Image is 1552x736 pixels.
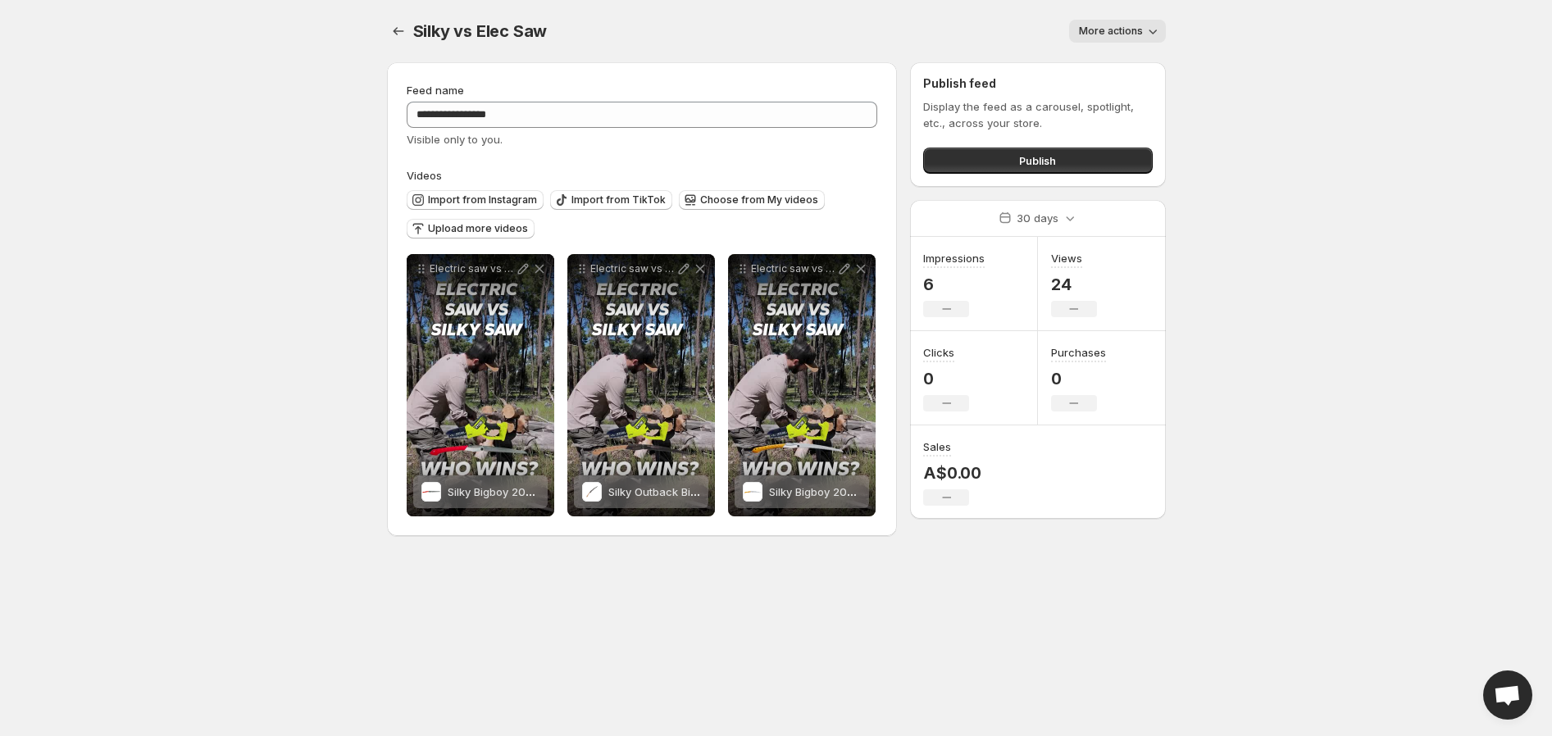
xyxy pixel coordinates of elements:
[923,98,1152,131] p: Display the feed as a carousel, spotlight, etc., across your store.
[430,262,515,275] p: Electric saw vs Bigboy 7
[590,262,676,275] p: Electric saw vs Bigboy 6
[407,219,535,239] button: Upload more videos
[413,21,548,41] span: Silky vs Elec Saw
[923,275,985,294] p: 6
[923,344,954,361] h3: Clicks
[407,169,442,182] span: Videos
[387,20,410,43] button: Settings
[407,84,464,97] span: Feed name
[769,485,1078,498] span: Silky Bigboy 2000 Extra Large Tooth Curved Blade | 360mm
[1079,25,1143,38] span: More actions
[428,222,528,235] span: Upload more videos
[407,190,544,210] button: Import from Instagram
[608,485,932,498] span: Silky Outback BigBoy 2000 Curved Extra Large Teeth | 360mm
[1483,670,1532,720] div: Open chat
[923,463,981,483] p: A$0.00
[700,193,818,207] span: Choose from My videos
[1051,275,1097,294] p: 24
[571,193,666,207] span: Import from TikTok
[582,482,602,502] img: Silky Outback BigBoy 2000 Curved Extra Large Teeth | 360mm
[421,482,441,502] img: Silky Bigboy 2000 Large Tooth Straight Blade | 360mm
[923,369,969,388] p: 0
[923,250,985,266] h3: Impressions
[728,254,876,516] div: Electric saw vs Bigboy 5Silky Bigboy 2000 Extra Large Tooth Curved Blade | 360mmSilky Bigboy 2000...
[428,193,537,207] span: Import from Instagram
[751,262,836,275] p: Electric saw vs Bigboy 5
[923,75,1152,92] h2: Publish feed
[1051,369,1106,388] p: 0
[1019,152,1056,169] span: Publish
[448,485,730,498] span: Silky Bigboy 2000 Large Tooth Straight Blade | 360mm
[1051,344,1106,361] h3: Purchases
[923,438,951,455] h3: Sales
[567,254,715,516] div: Electric saw vs Bigboy 6Silky Outback BigBoy 2000 Curved Extra Large Teeth | 360mmSilky Outback B...
[1051,250,1082,266] h3: Views
[679,190,825,210] button: Choose from My videos
[1017,210,1058,226] p: 30 days
[1069,20,1166,43] button: More actions
[407,254,554,516] div: Electric saw vs Bigboy 7Silky Bigboy 2000 Large Tooth Straight Blade | 360mmSilky Bigboy 2000 Lar...
[743,482,762,502] img: Silky Bigboy 2000 Extra Large Tooth Curved Blade | 360mm
[550,190,672,210] button: Import from TikTok
[407,133,503,146] span: Visible only to you.
[923,148,1152,174] button: Publish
